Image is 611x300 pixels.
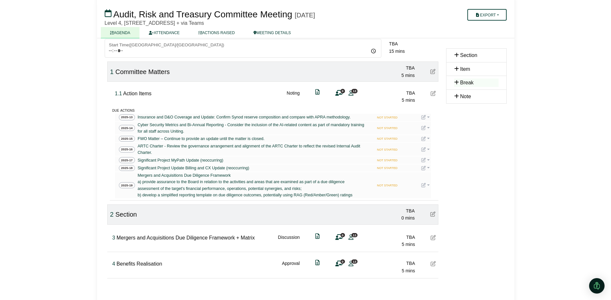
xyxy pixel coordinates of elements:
span: 2025-14 [119,125,135,131]
span: Click to fine tune number [110,68,114,75]
span: 2025-19 [119,182,135,188]
a: Insurance and D&O Coverage and Update: Confirm Synod reserve composition and compare with APRA me... [136,114,352,120]
span: 5 mins [401,73,415,78]
div: Open Intercom Messenger [589,278,605,294]
span: Audit, Risk and Treasury Committee Meeting [113,9,292,19]
div: TBA [389,40,438,47]
a: MEETING DETAILS [244,27,300,38]
span: 0 [340,233,345,237]
a: Mergers and Acquisitions Due Diligence Framework a) provide assurance to the Board in relation to... [136,172,368,198]
span: Section [115,211,137,218]
span: NOT STARTED [375,136,400,142]
span: Break [460,80,474,85]
div: [DATE] [295,11,315,19]
div: TBA [370,260,415,267]
div: TBA [370,234,415,241]
div: TBA [370,207,415,214]
span: NOT STARTED [375,183,400,188]
span: NOT STARTED [375,166,400,171]
span: 5 mins [402,268,415,273]
span: NOT STARTED [375,126,400,131]
a: ACTIONS RAISED [189,27,244,38]
div: due actions [112,107,438,114]
span: Click to fine tune number [112,261,115,267]
span: Mergers and Acquisitions Due Diligence Framework + Matrix [117,235,255,240]
span: 2025-13 [119,114,135,120]
div: Noting [287,89,300,104]
span: 0 [340,89,345,93]
span: 2025-15 [119,136,135,142]
span: 13 [351,259,358,264]
span: Section [460,52,477,58]
span: 2025-16 [119,146,135,153]
a: Significant Project MyPath Update (reoccurring) [136,157,224,164]
span: Action Items [123,91,151,96]
span: Committee Matters [115,68,170,75]
span: NOT STARTED [375,147,400,152]
div: Approval [282,260,300,274]
span: Item [460,66,470,72]
a: ATTENDANCE [139,27,189,38]
span: 0 mins [401,215,415,220]
a: Cyber Security Metrics and Bi-Annual Reporting - Consider the inclusion of the AI-related content... [136,122,368,135]
span: 2025-18 [119,165,135,171]
a: FWO Matter – Continue to provide an update until the matter is closed. [136,136,266,142]
span: 15 mins [389,49,405,54]
span: Note [460,94,471,99]
span: NOT STARTED [375,158,400,163]
span: 5 mins [402,98,415,103]
div: TBA [370,64,415,71]
span: 2025-17 [119,157,135,163]
span: 13 [351,89,358,93]
a: AGENDA [101,27,140,38]
button: Export [467,9,506,21]
span: Click to fine tune number [112,235,115,240]
div: Discussion [278,234,300,248]
span: Click to fine tune number [110,211,114,218]
a: Significant Project Update Billing and CX Update (reoccurring) [136,165,251,171]
span: Click to fine tune number [115,91,122,96]
div: TBA [370,89,415,97]
a: ARTC Charter - Review the governance arrangement and alignment of the ARTC Charter to reflect the... [136,143,368,156]
span: 5 mins [402,242,415,247]
span: 13 [351,233,358,237]
span: Benefits Realisation [117,261,162,267]
span: 0 [340,259,345,264]
span: NOT STARTED [375,115,400,120]
span: Level 4, [STREET_ADDRESS] + via Teams [105,20,204,26]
